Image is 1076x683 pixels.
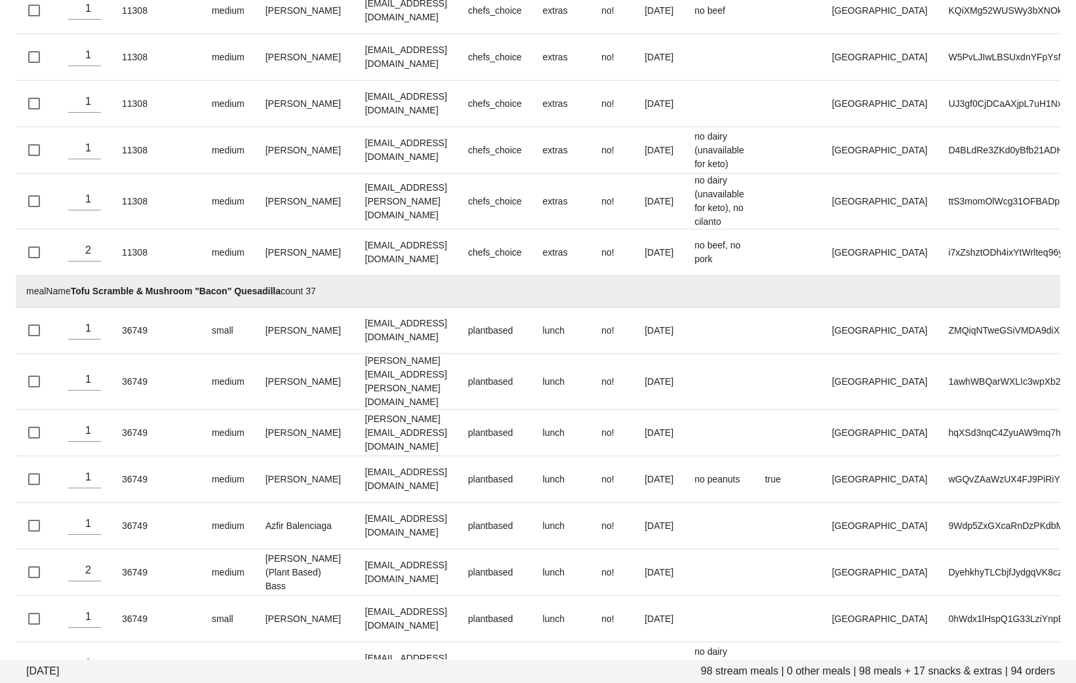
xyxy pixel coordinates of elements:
td: [DATE] [634,81,684,127]
td: medium [201,81,255,127]
td: 11308 [111,81,158,127]
td: [EMAIL_ADDRESS][DOMAIN_NAME] [355,549,458,596]
td: plantbased [458,503,532,549]
td: [DATE] [634,410,684,456]
td: [EMAIL_ADDRESS][DOMAIN_NAME] [355,81,458,127]
td: medium [201,549,255,596]
td: medium [201,503,255,549]
td: [DATE] [634,34,684,81]
td: true [755,456,822,503]
td: medium [201,127,255,174]
td: medium [201,229,255,276]
td: [DATE] [634,549,684,596]
td: chefs_choice [458,174,532,229]
td: lunch [532,354,591,410]
td: chefs_choice [458,34,532,81]
td: medium [201,34,255,81]
td: lunch [532,456,591,503]
td: [PERSON_NAME][EMAIL_ADDRESS][DOMAIN_NAME] [355,410,458,456]
td: no dairy (unavailable for keto) [684,127,755,174]
td: no beef, no pork [684,229,755,276]
td: [PERSON_NAME] [255,34,355,81]
td: [PERSON_NAME] [255,229,355,276]
td: 36749 [111,503,158,549]
td: [PERSON_NAME] [255,354,355,410]
td: [GEOGRAPHIC_DATA] [822,34,938,81]
td: extras [532,229,591,276]
td: no! [591,354,634,410]
td: [PERSON_NAME][EMAIL_ADDRESS][PERSON_NAME][DOMAIN_NAME] [355,354,458,410]
td: plantbased [458,307,532,354]
td: [PERSON_NAME] [255,307,355,354]
td: 36749 [111,410,158,456]
td: [PERSON_NAME] [255,410,355,456]
td: 36749 [111,456,158,503]
td: extras [532,127,591,174]
td: [EMAIL_ADDRESS][PERSON_NAME][DOMAIN_NAME] [355,174,458,229]
td: [DATE] [634,229,684,276]
td: [DATE] [634,503,684,549]
td: [DATE] [634,307,684,354]
td: [PERSON_NAME] [255,596,355,642]
td: [PERSON_NAME] [255,174,355,229]
td: no! [591,174,634,229]
td: plantbased [458,456,532,503]
td: no dairy (unavailable for keto), no cilanto [684,174,755,229]
td: plantbased [458,549,532,596]
td: [GEOGRAPHIC_DATA] [822,354,938,410]
td: [EMAIL_ADDRESS][DOMAIN_NAME] [355,503,458,549]
td: [DATE] [634,354,684,410]
td: no! [591,307,634,354]
td: no! [591,410,634,456]
td: extras [532,34,591,81]
td: [DATE] [634,127,684,174]
td: Azfir Balenciaga [255,503,355,549]
td: [GEOGRAPHIC_DATA] [822,456,938,503]
td: lunch [532,596,591,642]
td: no! [591,549,634,596]
td: [EMAIL_ADDRESS][DOMAIN_NAME] [355,127,458,174]
td: [GEOGRAPHIC_DATA] [822,81,938,127]
td: [EMAIL_ADDRESS][DOMAIN_NAME] [355,456,458,503]
td: [EMAIL_ADDRESS][DOMAIN_NAME] [355,229,458,276]
td: chefs_choice [458,81,532,127]
td: lunch [532,410,591,456]
td: [PERSON_NAME] [255,127,355,174]
td: no! [591,503,634,549]
td: small [201,307,255,354]
td: 11308 [111,174,158,229]
td: 11308 [111,127,158,174]
td: 11308 [111,229,158,276]
td: chefs_choice [458,127,532,174]
td: 36749 [111,354,158,410]
td: plantbased [458,354,532,410]
td: [GEOGRAPHIC_DATA] [822,410,938,456]
td: no! [591,81,634,127]
td: 36749 [111,596,158,642]
td: extras [532,81,591,127]
td: 11308 [111,34,158,81]
td: plantbased [458,410,532,456]
td: [GEOGRAPHIC_DATA] [822,596,938,642]
td: no peanuts [684,456,755,503]
td: [EMAIL_ADDRESS][DOMAIN_NAME] [355,34,458,81]
td: medium [201,354,255,410]
td: [DATE] [634,174,684,229]
td: extras [532,174,591,229]
td: [GEOGRAPHIC_DATA] [822,549,938,596]
strong: Tofu Scramble & Mushroom "Bacon" Quesadilla [71,286,281,296]
td: no! [591,456,634,503]
td: chefs_choice [458,229,532,276]
td: medium [201,456,255,503]
td: medium [201,174,255,229]
td: [EMAIL_ADDRESS][DOMAIN_NAME] [355,307,458,354]
td: [GEOGRAPHIC_DATA] [822,174,938,229]
td: [GEOGRAPHIC_DATA] [822,503,938,549]
td: no! [591,229,634,276]
td: [GEOGRAPHIC_DATA] [822,127,938,174]
td: small [201,596,255,642]
td: no! [591,596,634,642]
td: [GEOGRAPHIC_DATA] [822,229,938,276]
td: lunch [532,549,591,596]
td: [DATE] [634,596,684,642]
